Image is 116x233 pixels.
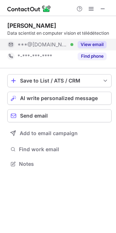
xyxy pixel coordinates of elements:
[78,41,107,48] button: Reveal Button
[20,95,98,101] span: AI write personalized message
[7,4,51,13] img: ContactOut v5.3.10
[20,113,48,119] span: Send email
[78,53,107,60] button: Reveal Button
[7,92,112,105] button: AI write personalized message
[19,161,109,167] span: Notes
[19,146,109,153] span: Find work email
[7,144,112,154] button: Find work email
[7,109,112,122] button: Send email
[7,127,112,140] button: Add to email campaign
[20,78,99,84] div: Save to List / ATS / CRM
[7,159,112,169] button: Notes
[7,74,112,87] button: save-profile-one-click
[18,41,68,48] span: ***@[DOMAIN_NAME]
[20,130,78,136] span: Add to email campaign
[7,30,112,37] div: Data scientist en computer vision et télédétection
[7,22,56,29] div: [PERSON_NAME]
